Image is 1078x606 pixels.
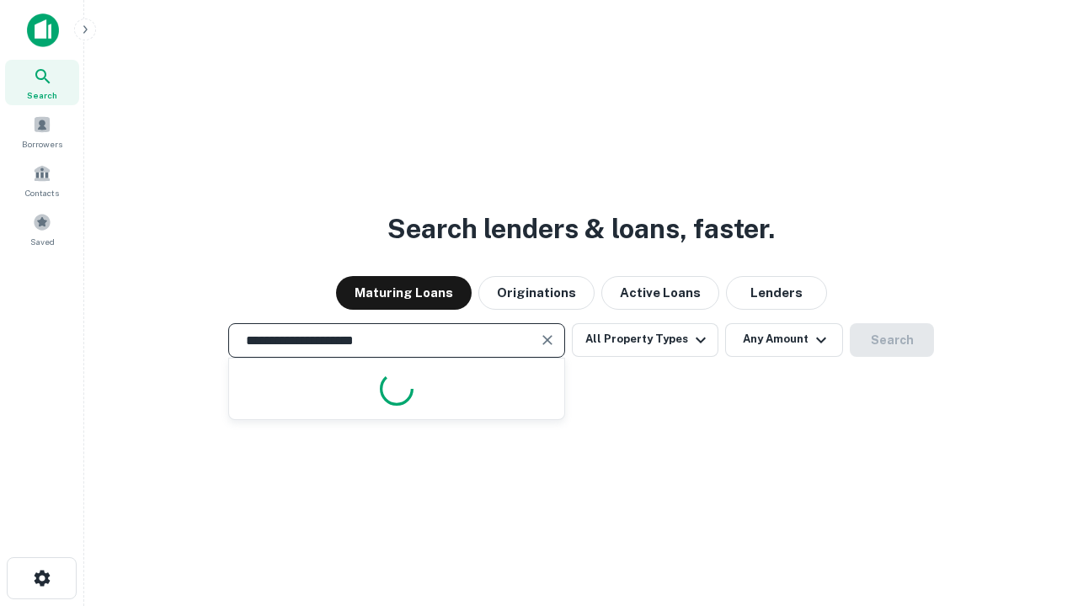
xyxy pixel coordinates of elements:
[5,157,79,203] a: Contacts
[478,276,595,310] button: Originations
[25,186,59,199] span: Contacts
[994,471,1078,552] iframe: Chat Widget
[572,323,718,357] button: All Property Types
[601,276,719,310] button: Active Loans
[30,235,55,248] span: Saved
[27,88,57,102] span: Search
[22,137,62,151] span: Borrowers
[725,323,843,357] button: Any Amount
[336,276,472,310] button: Maturing Loans
[726,276,827,310] button: Lenders
[5,206,79,252] a: Saved
[5,60,79,105] a: Search
[536,328,559,352] button: Clear
[27,13,59,47] img: capitalize-icon.png
[387,209,775,249] h3: Search lenders & loans, faster.
[5,109,79,154] a: Borrowers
